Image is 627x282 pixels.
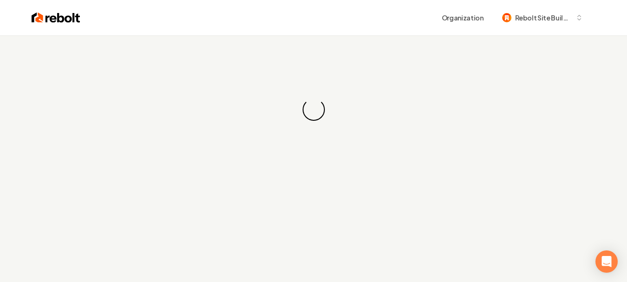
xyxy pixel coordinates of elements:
button: Organization [436,9,489,26]
div: Open Intercom Messenger [595,250,618,273]
img: Rebolt Site Builder [502,13,511,22]
img: Rebolt Logo [32,11,80,24]
span: Rebolt Site Builder [515,13,572,23]
div: Loading [301,98,326,122]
